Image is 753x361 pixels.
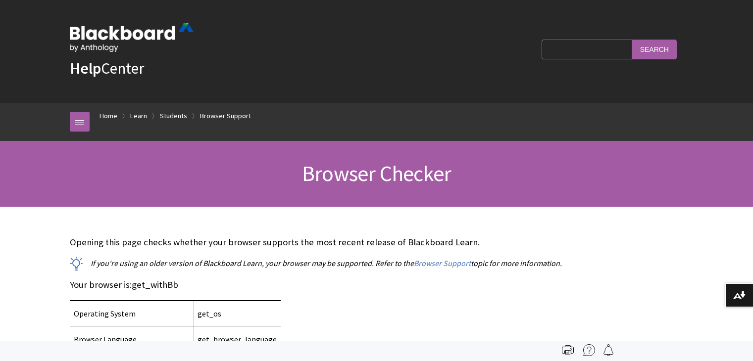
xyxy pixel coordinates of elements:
[302,160,451,187] span: Browser Checker
[414,258,471,269] a: Browser Support
[70,23,194,52] img: Blackboard by Anthology
[130,110,147,122] a: Learn
[602,344,614,356] img: Follow this page
[198,309,221,318] span: get_os
[70,278,684,291] p: Your browser is:
[100,110,117,122] a: Home
[70,236,684,249] p: Opening this page checks whether your browser supports the most recent release of Blackboard Learn.
[200,110,251,122] a: Browser Support
[70,58,101,78] strong: Help
[132,279,178,290] span: get_withBb
[562,344,574,356] img: Print
[160,110,187,122] a: Students
[70,58,144,78] a: HelpCenter
[70,301,194,326] td: Operating System
[632,40,677,59] input: Search
[198,334,277,344] span: get_browser_language
[583,344,595,356] img: More help
[70,326,194,352] td: Browser Language
[70,258,684,269] p: If you're using an older version of Blackboard Learn, your browser may be supported. Refer to the...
